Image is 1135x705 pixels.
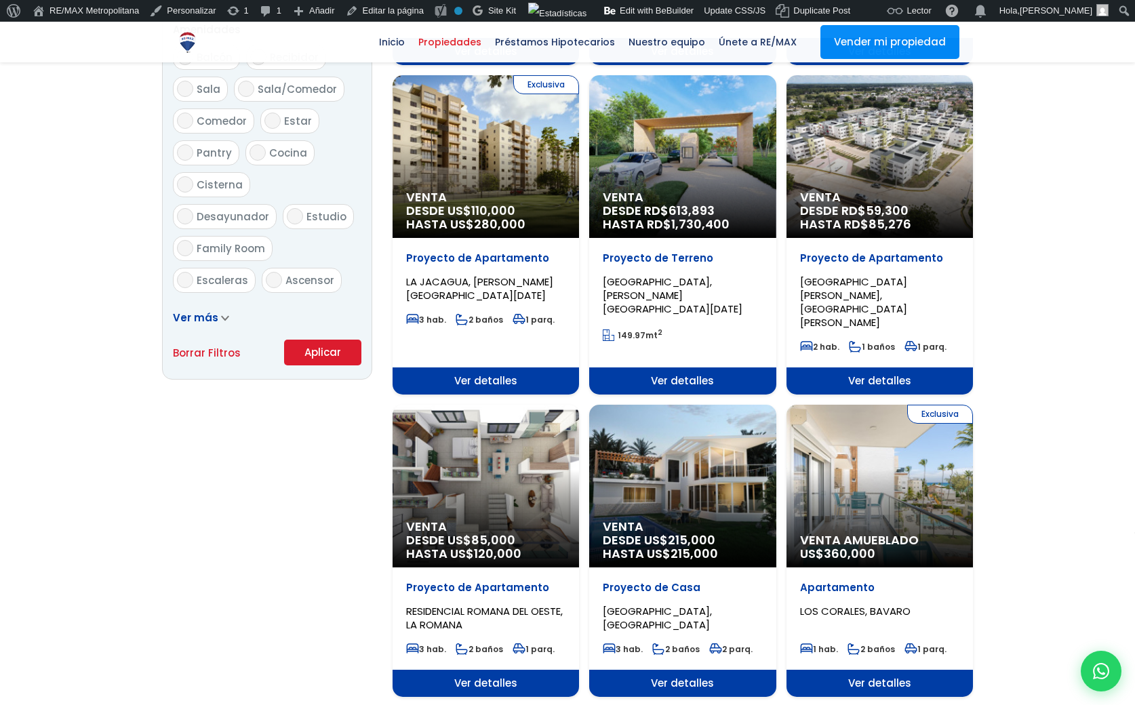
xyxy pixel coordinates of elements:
[622,22,712,62] a: Nuestro equipo
[250,144,266,161] input: Cocina
[820,25,959,59] a: Vender mi propiedad
[603,604,712,632] span: [GEOGRAPHIC_DATA], [GEOGRAPHIC_DATA]
[197,273,248,287] span: Escaleras
[800,275,907,329] span: [GEOGRAPHIC_DATA][PERSON_NAME], [GEOGRAPHIC_DATA][PERSON_NAME]
[907,405,973,424] span: Exclusiva
[176,31,199,54] img: Logo de REMAX
[177,81,193,97] input: Sala
[177,176,193,193] input: Cisterna
[406,520,565,533] span: Venta
[866,202,909,219] span: 59,300
[406,251,565,265] p: Proyecto de Apartamento
[800,533,959,547] span: Venta Amueblado
[786,405,973,697] a: Exclusiva Venta Amueblado US$360,000 Apartamento LOS CORALES, BAVARO 1 hab. 2 baños 1 parq. Ver d...
[513,314,555,325] span: 1 parq.
[1020,5,1092,16] span: [PERSON_NAME]
[173,310,218,325] span: Ver más
[800,604,911,618] span: LOS CORALES, BAVARO
[173,310,229,325] a: Ver más
[800,545,875,562] span: US$
[197,82,220,96] span: Sala
[603,547,762,561] span: HASTA US$
[824,545,875,562] span: 360,000
[603,520,762,533] span: Venta
[513,75,579,94] span: Exclusiva
[406,204,565,231] span: DESDE US$
[589,367,776,395] span: Ver detalles
[264,113,281,129] input: Estar
[372,32,412,52] span: Inicio
[786,75,973,395] a: Venta DESDE RD$59,300 HASTA RD$85,276 Proyecto de Apartamento [GEOGRAPHIC_DATA][PERSON_NAME], [GE...
[849,341,895,352] span: 1 baños
[488,22,622,62] a: Préstamos Hipotecarios
[176,22,199,62] a: RE/MAX Metropolitana
[603,275,742,316] span: [GEOGRAPHIC_DATA], [PERSON_NAME][GEOGRAPHIC_DATA][DATE]
[197,146,232,160] span: Pantry
[603,218,762,231] span: HASTA RD$
[668,531,715,548] span: 215,000
[513,643,555,655] span: 1 parq.
[287,208,303,224] input: Estudio
[393,670,579,697] span: Ver detalles
[618,329,645,341] span: 149.97
[488,32,622,52] span: Préstamos Hipotecarios
[474,545,521,562] span: 120,000
[406,275,553,302] span: LA JACAGUA, [PERSON_NAME][GEOGRAPHIC_DATA][DATE]
[471,531,515,548] span: 85,000
[456,643,503,655] span: 2 baños
[904,643,947,655] span: 1 parq.
[306,209,346,224] span: Estudio
[406,533,565,561] span: DESDE US$
[603,251,762,265] p: Proyecto de Terreno
[393,367,579,395] span: Ver detalles
[712,22,803,62] a: Únete a RE/MAX
[800,581,959,595] p: Apartamento
[393,75,579,395] a: Exclusiva Venta DESDE US$110,000 HASTA US$280,000 Proyecto de Apartamento LA JACAGUA, [PERSON_NAM...
[800,643,838,655] span: 1 hab.
[412,22,488,62] a: Propiedades
[406,604,563,632] span: RESIDENCIAL ROMANA DEL OESTE, LA ROMANA
[454,7,462,15] div: No indexar
[269,146,307,160] span: Cocina
[712,32,803,52] span: Únete a RE/MAX
[603,533,762,561] span: DESDE US$
[488,5,516,16] span: Site Kit
[258,82,337,96] span: Sala/Comedor
[603,643,643,655] span: 3 hab.
[800,341,839,352] span: 2 hab.
[406,314,446,325] span: 3 hab.
[622,32,712,52] span: Nuestro equipo
[406,643,446,655] span: 3 hab.
[800,251,959,265] p: Proyecto de Apartamento
[904,341,947,352] span: 1 parq.
[800,218,959,231] span: HASTA RD$
[800,204,959,231] span: DESDE RD$
[177,272,193,288] input: Escaleras
[197,209,269,224] span: Desayunador
[456,314,503,325] span: 2 baños
[671,545,718,562] span: 215,000
[177,240,193,256] input: Family Room
[603,190,762,204] span: Venta
[869,216,911,233] span: 85,276
[671,216,730,233] span: 1,730,400
[589,670,776,697] span: Ver detalles
[406,190,565,204] span: Venta
[173,344,241,361] a: Borrar Filtros
[603,581,762,595] p: Proyecto de Casa
[177,208,193,224] input: Desayunador
[709,643,753,655] span: 2 parq.
[474,216,525,233] span: 280,000
[197,178,243,192] span: Cisterna
[800,190,959,204] span: Venta
[848,643,895,655] span: 2 baños
[238,81,254,97] input: Sala/Comedor
[786,367,973,395] span: Ver detalles
[406,581,565,595] p: Proyecto de Apartamento
[284,340,361,365] button: Aplicar
[197,114,247,128] span: Comedor
[528,3,586,24] img: Visitas de 48 horas. Haz clic para ver más estadísticas del sitio.
[285,273,334,287] span: Ascensor
[589,405,776,697] a: Venta DESDE US$215,000 HASTA US$215,000 Proyecto de Casa [GEOGRAPHIC_DATA], [GEOGRAPHIC_DATA] 3 h...
[197,241,265,256] span: Family Room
